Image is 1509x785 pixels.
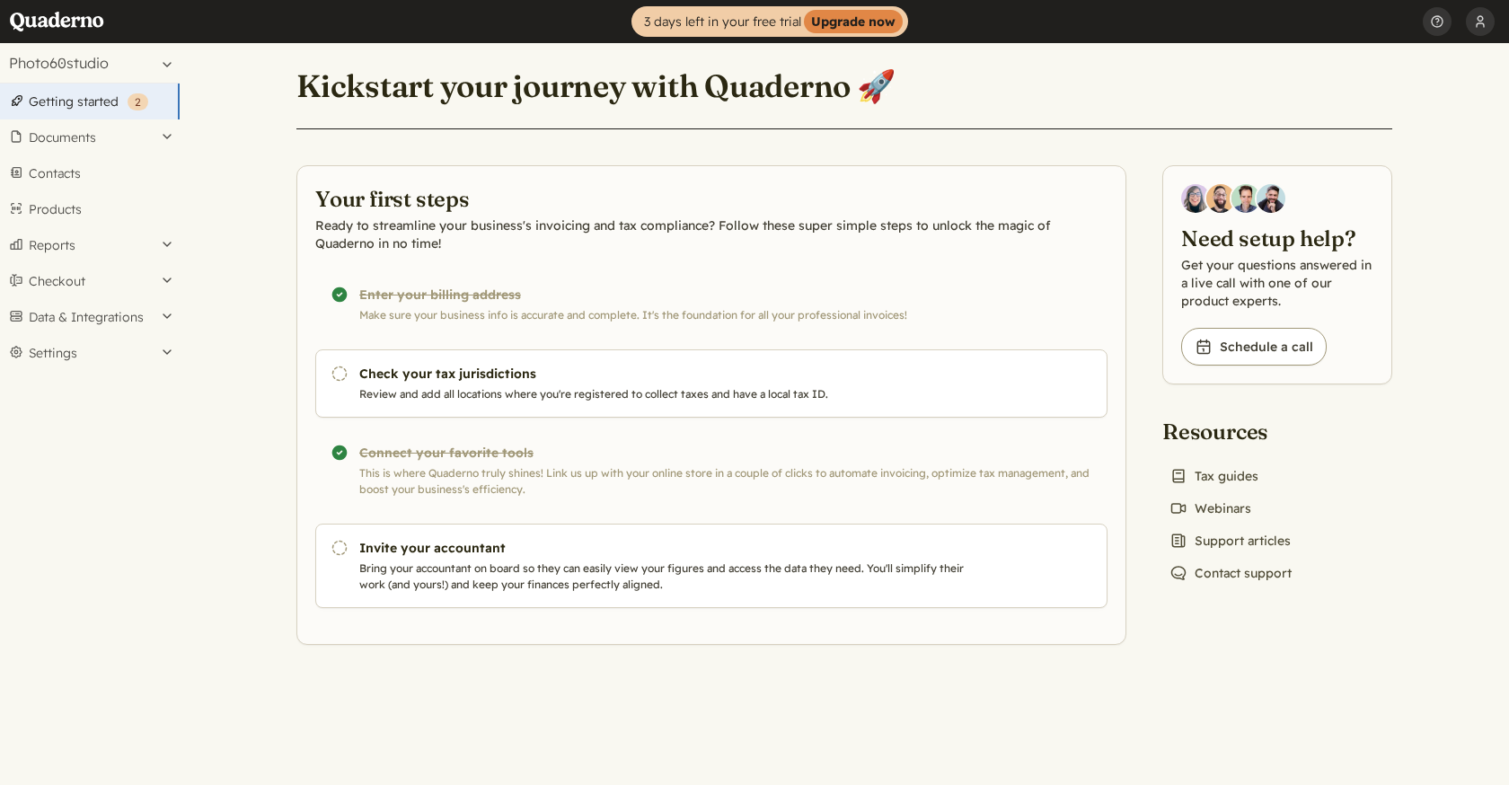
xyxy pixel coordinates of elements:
p: Bring your accountant on board so they can easily view your figures and access the data they need... [359,560,972,593]
img: Jairo Fumero, Account Executive at Quaderno [1206,184,1235,213]
h1: Kickstart your journey with Quaderno 🚀 [296,66,896,106]
a: Schedule a call [1181,328,1327,366]
a: Tax guides [1162,463,1266,489]
a: 3 days left in your free trialUpgrade now [631,6,908,37]
h2: Your first steps [315,184,1107,213]
img: Ivo Oltmans, Business Developer at Quaderno [1231,184,1260,213]
a: Invite your accountant Bring your accountant on board so they can easily view your figures and ac... [315,524,1107,608]
a: Contact support [1162,560,1299,586]
h2: Resources [1162,417,1299,445]
a: Support articles [1162,528,1298,553]
h3: Check your tax jurisdictions [359,365,972,383]
strong: Upgrade now [804,10,903,33]
a: Webinars [1162,496,1258,521]
h2: Need setup help? [1181,224,1373,252]
p: Get your questions answered in a live call with one of our product experts. [1181,256,1373,310]
img: Diana Carrasco, Account Executive at Quaderno [1181,184,1210,213]
h3: Invite your accountant [359,539,972,557]
p: Ready to streamline your business's invoicing and tax compliance? Follow these super simple steps... [315,216,1107,252]
p: Review and add all locations where you're registered to collect taxes and have a local tax ID. [359,386,972,402]
a: Check your tax jurisdictions Review and add all locations where you're registered to collect taxe... [315,349,1107,418]
span: 2 [135,95,141,109]
img: Javier Rubio, DevRel at Quaderno [1257,184,1285,213]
